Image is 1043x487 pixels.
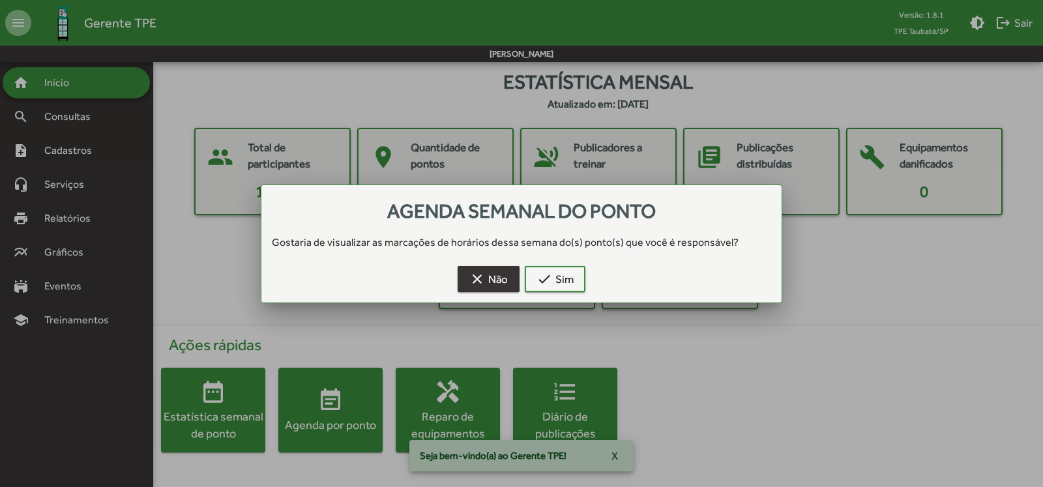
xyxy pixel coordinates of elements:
[458,266,520,292] button: Não
[469,267,508,291] span: Não
[536,271,552,287] mat-icon: check
[525,266,585,292] button: Sim
[469,271,485,287] mat-icon: clear
[387,199,656,222] span: Agenda semanal do ponto
[536,267,574,291] span: Sim
[261,235,782,250] div: Gostaria de visualizar as marcações de horários dessa semana do(s) ponto(s) que você é responsável?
